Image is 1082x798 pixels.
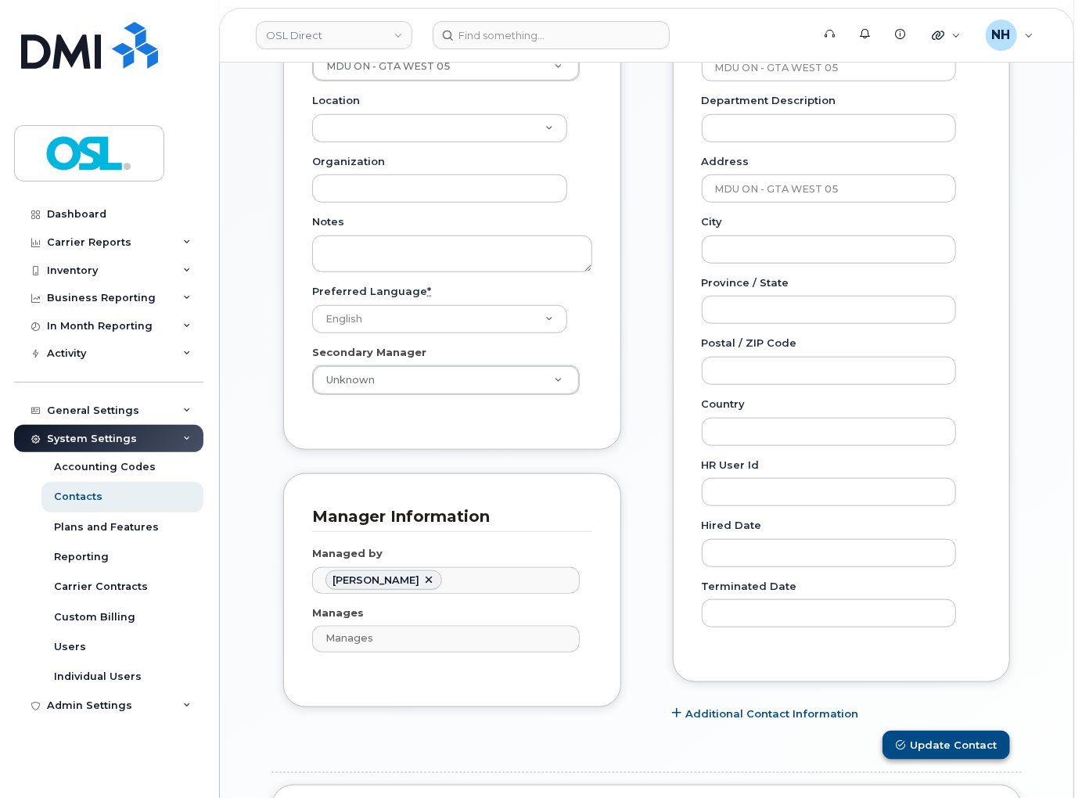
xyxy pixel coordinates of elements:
[312,284,431,299] label: Preferred Language
[313,52,579,81] a: MDU ON - GTA WEST 05
[702,458,760,473] label: HR user id
[992,26,1011,45] span: NH
[312,93,360,108] label: Location
[702,275,789,290] label: Province / State
[673,706,859,721] a: Additional Contact Information
[921,20,972,51] div: Quicklinks
[312,606,364,620] label: Manages
[427,285,431,297] abbr: required
[702,93,836,108] label: Department Description
[702,154,749,169] label: Address
[312,214,344,229] label: Notes
[333,574,419,586] span: Gaurav Sharma
[312,506,581,527] h3: Manager Information
[433,21,670,49] input: Find something...
[702,518,762,533] label: Hired Date
[317,373,375,387] span: Unknown
[312,154,385,169] label: Organization
[702,336,797,350] label: Postal / ZIP Code
[702,579,797,594] label: Terminated Date
[313,366,579,394] a: Unknown
[975,20,1044,51] div: Natalia Hernandez
[312,345,426,360] label: Secondary Manager
[882,731,1010,760] button: Update Contact
[312,546,383,561] label: Managed by
[702,397,746,412] label: Country
[326,60,451,72] span: MDU ON - GTA WEST 05
[256,21,412,49] a: OSL Direct
[702,214,723,229] label: City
